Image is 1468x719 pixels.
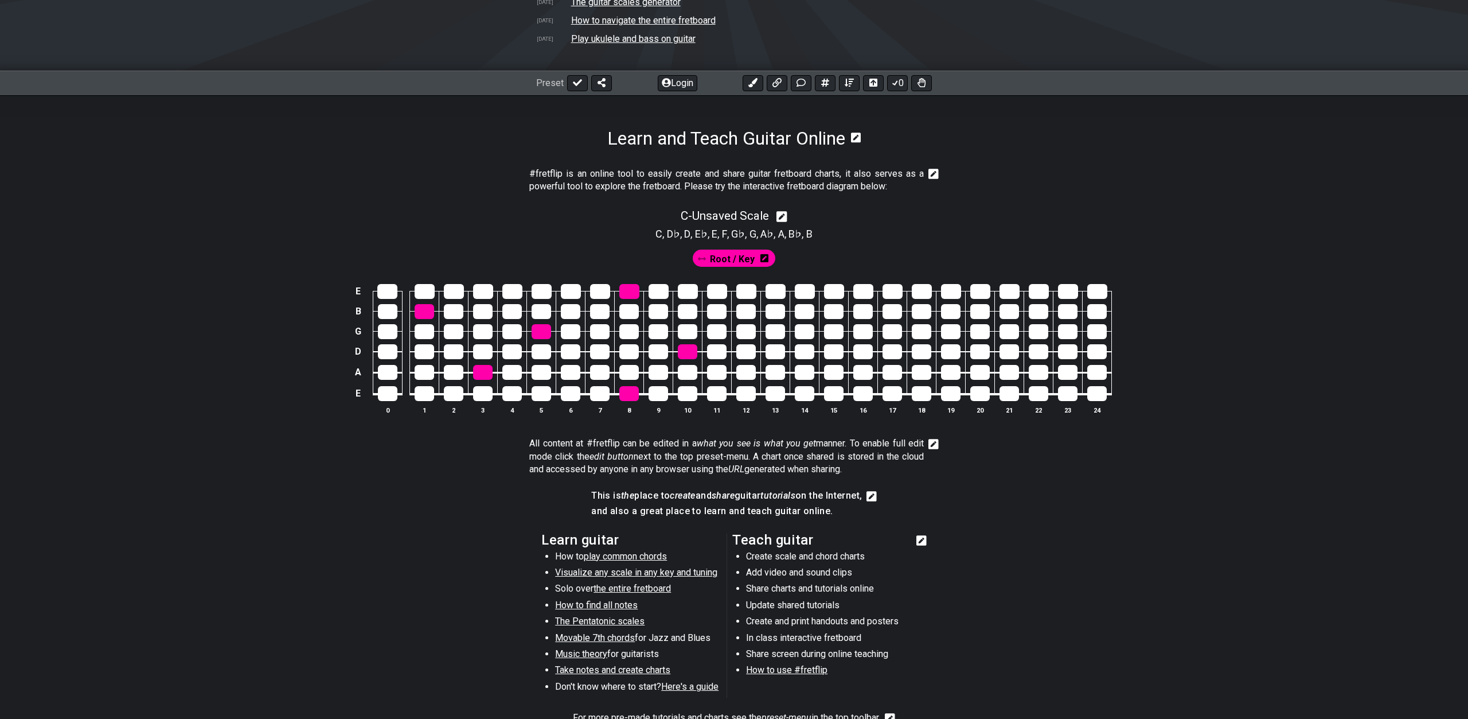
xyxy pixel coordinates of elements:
[731,226,745,242] span: G♭
[589,451,634,462] em: edit button
[819,404,849,416] th: 15
[556,404,585,416] th: 6
[995,404,1024,416] th: 21
[866,489,877,503] i: Edit
[1053,404,1083,416] th: 23
[732,534,912,546] h2: Teach guitar
[695,226,708,242] span: E♭
[702,404,732,416] th: 11
[527,404,556,416] th: 5
[878,404,907,416] th: 17
[667,226,680,242] span: D♭
[352,362,365,383] td: A
[1024,404,1053,416] th: 22
[555,616,645,627] span: The Pentatonic scales
[746,550,909,566] li: Create scale and chord charts
[621,490,634,501] em: the
[541,534,912,698] span: Click to edit
[352,301,365,321] td: B
[673,404,702,416] th: 10
[732,404,761,416] th: 12
[745,226,749,242] span: ,
[555,664,670,675] span: Take notes and create charts
[529,168,924,193] span: Click to edit
[662,226,667,242] span: ,
[536,11,932,29] tr: Note patterns to navigate the entire fretboard
[352,341,365,362] td: D
[690,247,778,269] div: Root / Key
[839,75,860,91] button: Open sort Window
[710,251,755,267] span: Click to enter marker mode.
[722,226,727,242] span: F
[684,226,690,242] span: D
[644,404,673,416] th: 9
[541,534,721,546] h2: Learn guitar
[697,438,817,449] em: what you see is what you get
[567,75,588,91] button: Done edit!
[784,226,789,242] span: ,
[555,600,638,611] span: How to find all notes
[536,29,932,48] tr: How to play ukulele and bass on your guitar
[571,33,696,45] td: Play ukulele and bass on guitar
[712,226,717,242] span: E
[555,648,719,664] li: for guitarists
[928,437,939,451] i: Edit
[529,437,924,476] span: Click to edit
[468,404,498,416] th: 3
[1083,404,1112,416] th: 24
[916,534,927,547] i: Edit
[681,209,769,223] span: C - Unsaved Scale
[761,404,790,416] th: 13
[498,404,527,416] th: 4
[661,681,719,692] span: Here's a guide
[555,567,717,578] span: Visualize any scale in any key and tuning
[760,251,768,267] i: Edit marker
[887,75,908,91] button: 0
[591,489,862,520] span: Click to edit
[680,226,685,242] span: ,
[746,615,909,631] li: Create and print handouts and posters
[591,75,612,91] button: Share Preset
[536,33,571,45] td: [DATE]
[658,75,697,91] button: Login
[555,648,607,659] span: Music theory
[352,282,365,302] td: E
[778,226,784,242] span: A
[373,404,402,416] th: 0
[529,168,924,193] p: #fretflip is an online tool to easily create and share guitar fretboard charts, it also serves as...
[746,582,909,598] li: Share charts and tutorials online
[790,404,819,416] th: 14
[802,226,806,242] span: ,
[650,224,818,242] section: Scale pitch classes
[746,566,909,582] li: Add video and sound clips
[698,254,706,264] i: Drag and drop to re-order
[594,583,671,594] span: the entire fretboard
[966,404,995,416] th: 20
[555,550,719,566] li: How to
[555,632,635,643] span: Movable 7th chords
[712,490,735,501] em: share
[591,489,862,502] h4: This is place to and guitar on the Internet,
[746,599,909,615] li: Update shared tutorials
[536,14,571,26] td: [DATE]
[352,321,365,341] td: G
[863,75,884,91] button: Toggle horizontal chord view
[774,226,778,242] span: ,
[746,632,909,648] li: In class interactive fretboard
[690,226,695,242] span: ,
[767,75,787,91] button: Add media link
[746,648,909,664] li: Share screen during online teaching
[791,75,811,91] button: Add Text
[607,127,845,149] h1: Click to edit
[928,168,939,181] i: Edit
[743,75,763,91] button: Add an identical marker to each fretkit.
[760,226,774,242] span: A♭
[907,404,936,416] th: 18
[584,551,667,562] span: play common chords
[849,404,878,416] th: 16
[728,464,744,475] em: URL
[536,77,564,88] span: Preset
[749,226,756,242] span: G
[756,226,761,242] span: ,
[439,404,468,416] th: 2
